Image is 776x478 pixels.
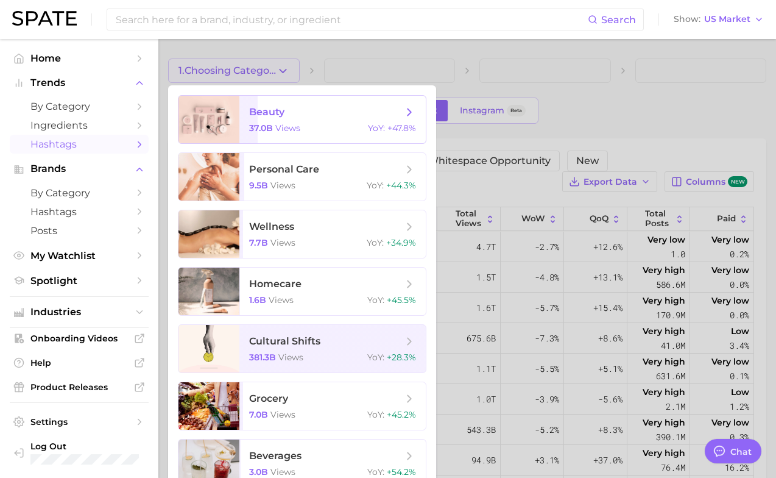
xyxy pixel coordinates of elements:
[30,250,128,262] span: My Watchlist
[10,116,149,135] a: Ingredients
[30,120,128,131] span: Ingredients
[249,180,268,191] span: 9.5b
[249,123,273,134] span: 37.0b
[115,9,588,30] input: Search here for a brand, industry, or ingredient
[10,74,149,92] button: Trends
[10,202,149,221] a: Hashtags
[10,271,149,290] a: Spotlight
[30,275,128,287] span: Spotlight
[387,123,416,134] span: +47.8%
[367,409,384,420] span: YoY :
[367,180,384,191] span: YoY :
[249,335,320,347] span: cultural shifts
[671,12,767,27] button: ShowUS Market
[30,307,128,318] span: Industries
[387,409,416,420] span: +45.2%
[30,206,128,218] span: Hashtags
[704,16,750,23] span: US Market
[367,466,384,477] span: YoY :
[249,450,302,462] span: beverages
[249,163,319,175] span: personal care
[10,221,149,240] a: Posts
[249,352,276,363] span: 381.3b
[10,49,149,68] a: Home
[12,11,77,26] img: SPATE
[367,237,384,248] span: YoY :
[10,97,149,116] a: by Category
[270,180,295,191] span: views
[30,357,128,368] span: Help
[249,278,302,290] span: homecare
[30,441,139,452] span: Log Out
[367,294,384,305] span: YoY :
[10,160,149,178] button: Brands
[30,163,128,174] span: Brands
[601,14,636,26] span: Search
[674,16,700,23] span: Show
[10,184,149,202] a: by Category
[387,466,416,477] span: +54.2%
[249,294,266,305] span: 1.6b
[278,352,303,363] span: views
[270,466,295,477] span: views
[386,237,416,248] span: +34.9%
[10,437,149,468] a: Log out. Currently logged in with e-mail pryan@sharkninja.com.
[10,135,149,154] a: Hashtags
[10,354,149,372] a: Help
[30,333,128,344] span: Onboarding Videos
[270,409,295,420] span: views
[367,352,384,363] span: YoY :
[30,138,128,150] span: Hashtags
[30,416,128,427] span: Settings
[275,123,300,134] span: views
[10,378,149,396] a: Product Releases
[249,409,268,420] span: 7.0b
[249,393,288,404] span: grocery
[30,225,128,237] span: Posts
[30,101,128,112] span: by Category
[10,303,149,321] button: Industries
[30,187,128,199] span: by Category
[10,246,149,265] a: My Watchlist
[249,106,284,118] span: beauty
[386,180,416,191] span: +44.3%
[30,52,128,64] span: Home
[30,382,128,393] span: Product Releases
[269,294,294,305] span: views
[249,466,268,477] span: 3.0b
[387,294,416,305] span: +45.5%
[270,237,295,248] span: views
[30,77,128,88] span: Trends
[249,221,294,232] span: wellness
[10,329,149,348] a: Onboarding Videos
[249,237,268,248] span: 7.7b
[387,352,416,363] span: +28.3%
[368,123,385,134] span: YoY :
[10,413,149,431] a: Settings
